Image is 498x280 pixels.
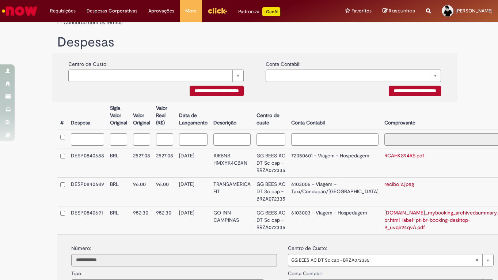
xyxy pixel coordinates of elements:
[107,206,130,234] td: BRL
[71,266,82,277] label: Tipo:
[471,254,482,266] abbr: Limpar campo centro_de_custo
[1,4,38,18] img: ServiceNow
[148,7,174,15] span: Aprovações
[130,102,153,130] th: Valor Original
[384,152,424,159] a: RCAHKS94RS.pdf
[210,149,254,178] td: AIRBNB HMXYK4CBXN
[210,102,254,130] th: Descrição
[389,7,415,14] span: Rascunhos
[254,149,288,178] td: GG BEES AC DT Sc cap - BRZA072335
[288,102,381,130] th: Conta Contabil
[266,57,300,68] label: Conta Contabil:
[176,178,210,206] td: [DATE]
[57,35,452,50] h1: Despesas
[288,266,323,277] label: Conta Contabil:
[57,102,68,130] th: #
[456,8,493,14] span: [PERSON_NAME]
[153,206,176,234] td: 952.30
[288,149,381,178] td: 72050601 - Viagem - Hospedagem
[130,149,153,178] td: 2527.08
[291,254,475,266] span: GG BEES AC DT Sc cap - BRZA072335
[288,254,494,266] a: GG BEES AC DT Sc cap - BRZA072335Limpar campo centro_de_custo
[107,102,130,130] th: Sigla Valor Original
[351,7,372,15] span: Favoritos
[107,149,130,178] td: BRL
[210,178,254,206] td: TRANSAMERICA FIT
[68,70,244,82] a: Limpar campo {0}
[254,102,288,130] th: Centro de custo
[176,206,210,234] td: [DATE]
[68,57,107,68] label: Centro de Custo:
[87,7,137,15] span: Despesas Corporativas
[288,206,381,234] td: 6103003 - Viagem - Hospedagem
[71,245,91,252] label: Número:
[254,178,288,206] td: GG BEES AC DT Sc cap - BRZA072335
[64,19,122,26] label: Concordo com os termos
[254,206,288,234] td: GG BEES AC DT Sc cap - BRZA072335
[262,7,280,16] p: +GenAi
[383,8,415,15] a: Rascunhos
[384,181,414,187] a: recibo 2.jpeg
[68,206,107,234] td: DESP0840691
[130,206,153,234] td: 952.30
[68,102,107,130] th: Despesa
[107,178,130,206] td: BRL
[50,7,76,15] span: Requisições
[130,178,153,206] td: 96.00
[210,206,254,234] td: GO INN CAMPINAS
[68,149,107,178] td: DESP0840688
[153,102,176,130] th: Valor Real (R$)
[176,149,210,178] td: [DATE]
[153,178,176,206] td: 96.00
[153,149,176,178] td: 2527.08
[266,70,441,82] a: Limpar campo {0}
[208,5,227,16] img: click_logo_yellow_360x200.png
[288,178,381,206] td: 6103006 - Viagem – Taxi/Condução/[GEOGRAPHIC_DATA]
[185,7,197,15] span: More
[68,178,107,206] td: DESP0840689
[288,241,327,252] label: Centro de Custo:
[176,102,210,130] th: Data de Lançamento
[238,7,280,16] div: Padroniza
